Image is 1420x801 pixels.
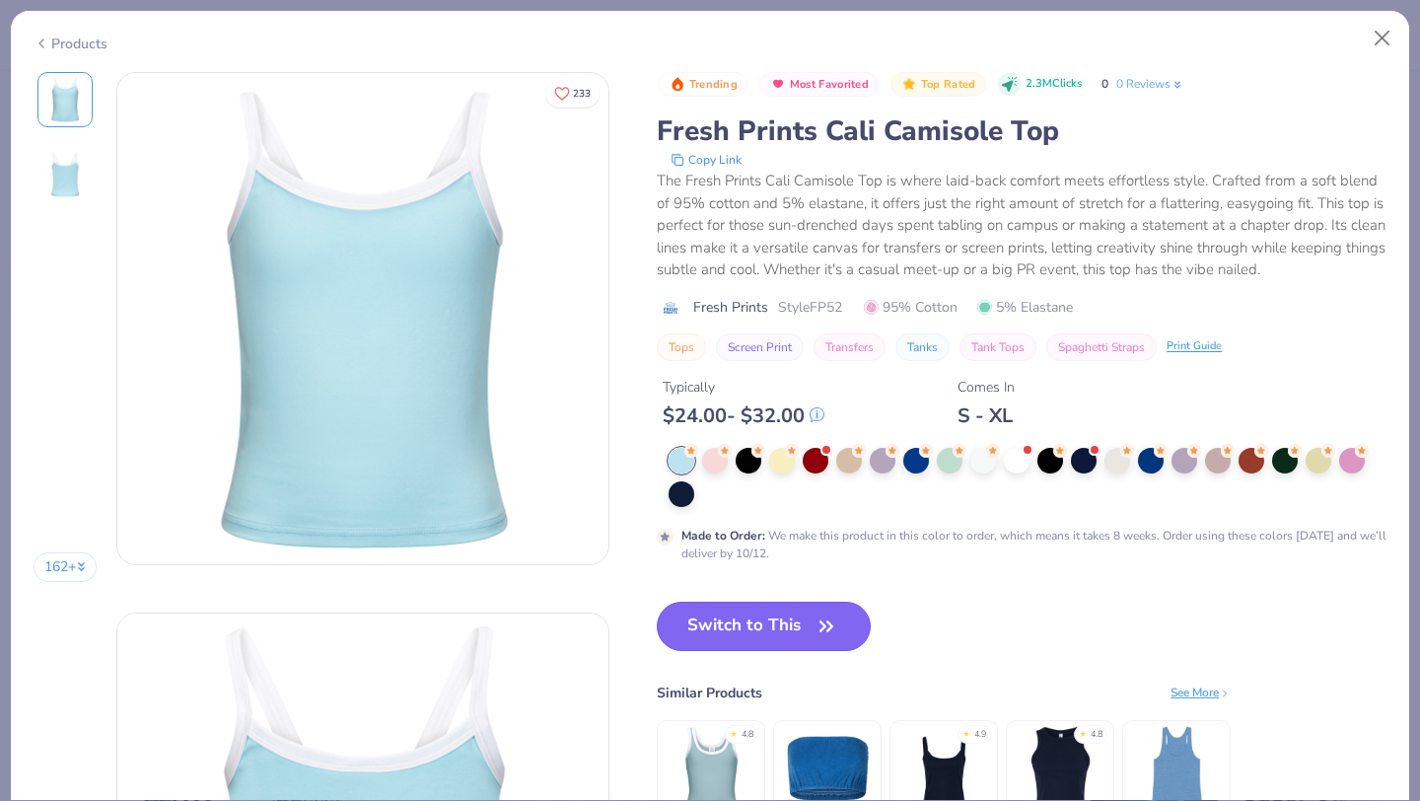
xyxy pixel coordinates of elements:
[959,333,1036,361] button: Tank Tops
[1116,75,1184,93] a: 0 Reviews
[1167,338,1222,355] div: Print Guide
[670,76,685,92] img: Trending sort
[770,76,786,92] img: Most Favorited sort
[958,403,1015,428] div: S - XL
[38,373,41,426] img: User generated content
[681,527,1386,562] div: We make this product in this color to order, which means it takes 8 weeks. Order using these colo...
[34,552,98,582] button: 162+
[759,72,879,98] button: Badge Button
[742,728,753,742] div: 4.8
[958,377,1015,398] div: Comes In
[681,528,765,544] strong: Made to Order :
[895,333,950,361] button: Tanks
[41,76,89,123] img: Front
[657,683,762,703] div: Similar Products
[778,297,842,318] span: Style FP52
[663,403,824,428] div: $ 24.00 - $ 32.00
[693,297,768,318] span: Fresh Prints
[659,72,747,98] button: Badge Button
[545,79,600,108] button: Like
[901,76,917,92] img: Top Rated sort
[977,297,1073,318] span: 5% Elastane
[1101,76,1108,92] span: 0
[38,223,41,276] img: User generated content
[38,523,41,576] img: User generated content
[117,73,608,564] img: Front
[814,333,886,361] button: Transfers
[657,300,683,316] img: brand logo
[864,297,958,318] span: 95% Cotton
[962,728,970,736] div: ★
[790,79,869,90] span: Most Favorited
[41,151,89,198] img: Back
[1026,76,1082,93] span: 2.3M Clicks
[921,79,976,90] span: Top Rated
[1091,728,1102,742] div: 4.8
[890,72,985,98] button: Badge Button
[657,112,1386,150] div: Fresh Prints Cali Camisole Top
[34,34,107,54] div: Products
[657,333,706,361] button: Tops
[689,79,738,90] span: Trending
[716,333,804,361] button: Screen Print
[663,377,824,398] div: Typically
[1171,684,1231,701] div: See More
[974,728,986,742] div: 4.9
[38,448,41,501] img: User generated content
[657,170,1386,281] div: The Fresh Prints Cali Camisole Top is where laid-back comfort meets effortless style. Crafted fro...
[573,89,591,99] span: 233
[1364,20,1401,57] button: Close
[730,728,738,736] div: ★
[665,150,747,170] button: copy to clipboard
[1046,333,1157,361] button: Spaghetti Straps
[38,298,41,351] img: User generated content
[657,602,871,651] button: Switch to This
[1079,728,1087,736] div: ★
